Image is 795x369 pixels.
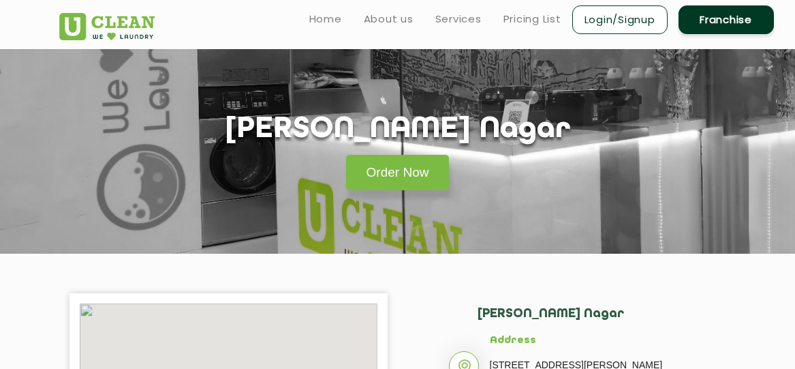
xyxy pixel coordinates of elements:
[224,113,571,147] h1: [PERSON_NAME] Nagar
[346,155,450,190] a: Order Now
[679,5,774,34] a: Franchise
[364,11,414,27] a: About us
[477,307,685,335] h2: [PERSON_NAME] Nagar
[572,5,668,34] a: Login/Signup
[59,13,155,40] img: UClean Laundry and Dry Cleaning
[503,11,561,27] a: Pricing List
[490,335,685,347] h5: Address
[435,11,482,27] a: Services
[309,11,342,27] a: Home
